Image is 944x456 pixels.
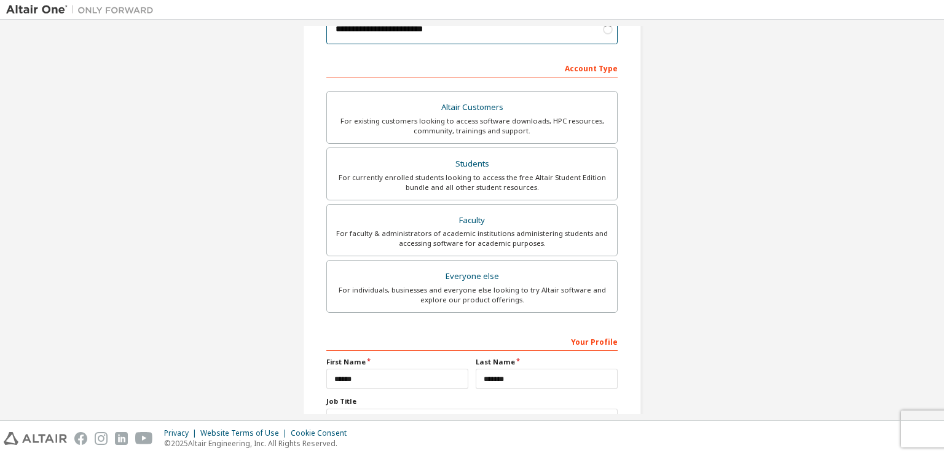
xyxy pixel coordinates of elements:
div: Everyone else [334,268,610,285]
img: linkedin.svg [115,432,128,445]
label: Last Name [476,357,618,367]
img: altair_logo.svg [4,432,67,445]
div: Cookie Consent [291,428,354,438]
img: Altair One [6,4,160,16]
img: facebook.svg [74,432,87,445]
div: Students [334,155,610,173]
div: Privacy [164,428,200,438]
label: Job Title [326,396,618,406]
div: Faculty [334,212,610,229]
div: For existing customers looking to access software downloads, HPC resources, community, trainings ... [334,116,610,136]
div: For faculty & administrators of academic institutions administering students and accessing softwa... [334,229,610,248]
img: instagram.svg [95,432,108,445]
p: © 2025 Altair Engineering, Inc. All Rights Reserved. [164,438,354,449]
div: For currently enrolled students looking to access the free Altair Student Edition bundle and all ... [334,173,610,192]
label: First Name [326,357,468,367]
div: Account Type [326,58,618,77]
div: Altair Customers [334,99,610,116]
img: youtube.svg [135,432,153,445]
div: Your Profile [326,331,618,351]
div: For individuals, businesses and everyone else looking to try Altair software and explore our prod... [334,285,610,305]
div: Website Terms of Use [200,428,291,438]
